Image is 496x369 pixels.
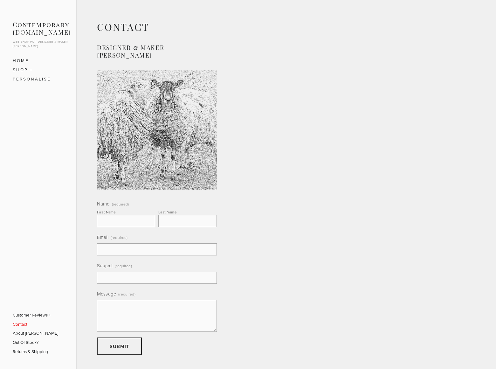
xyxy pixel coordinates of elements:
a: SHOP [13,65,64,74]
a: Customer Reviews [13,310,58,320]
a: Out Of Stock? [13,338,58,347]
a: About [PERSON_NAME] [13,329,58,338]
div: First Name [97,209,116,215]
div: Last Name [158,209,176,215]
button: SubmitSubmit [97,338,142,355]
span: Message [97,290,116,297]
span: Subject [97,262,113,269]
a: Contact [13,320,58,329]
span: (required) [112,202,129,206]
a: Contemporary [DOMAIN_NAME] [13,21,71,36]
a: Personalise [13,74,64,84]
span: Submit [110,343,129,350]
span: (required) [115,261,132,270]
img: "Kissing Sheep" design prototype [97,70,217,190]
h1: Contact [97,21,310,33]
span: Name [97,200,110,207]
h3: Designer & maker [PERSON_NAME] [97,44,310,59]
span: (required) [111,233,128,242]
a: Home [13,56,64,65]
span: (required) [118,289,135,299]
span: Email [97,234,108,240]
p: Web shop for designer & maker [PERSON_NAME] [13,39,71,48]
a: Returns & Shipping [13,347,58,356]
